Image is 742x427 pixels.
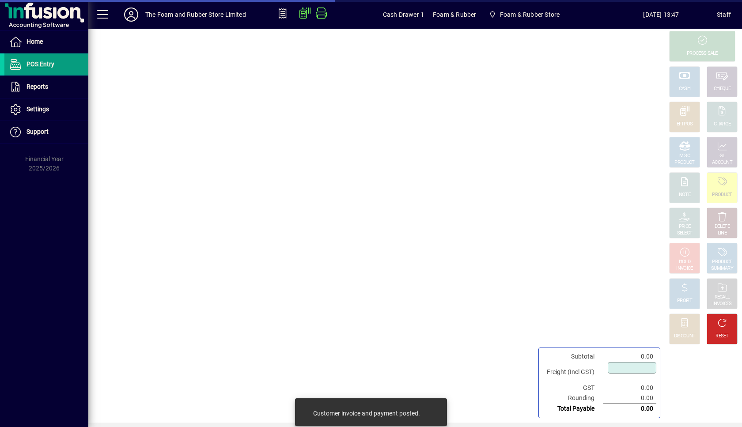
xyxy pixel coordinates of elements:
span: Foam & Rubber [433,8,476,22]
div: PROFIT [677,298,692,304]
span: POS Entry [26,60,54,68]
div: PRODUCT [712,259,732,265]
td: Freight (Incl GST) [542,362,603,383]
td: 0.00 [603,393,656,404]
span: Cash Drawer 1 [383,8,424,22]
div: INVOICE [676,265,693,272]
td: Rounding [542,393,603,404]
div: SELECT [677,230,693,237]
div: DISCOUNT [674,333,695,340]
td: 0.00 [603,351,656,362]
div: PRODUCT [674,159,694,166]
span: Reports [26,83,48,90]
div: PROCESS SALE [687,50,718,57]
td: 0.00 [603,404,656,414]
div: RECALL [715,294,730,301]
div: INVOICES [712,301,731,307]
div: DELETE [715,223,730,230]
div: HOLD [679,259,690,265]
a: Support [4,121,88,143]
div: CHARGE [714,121,731,128]
span: [DATE] 13:47 [606,8,717,22]
div: ACCOUNT [712,159,732,166]
button: Profile [117,7,145,23]
a: Home [4,31,88,53]
a: Reports [4,76,88,98]
div: GL [719,153,725,159]
td: Subtotal [542,351,603,362]
div: MISC [679,153,690,159]
div: CHEQUE [714,86,731,92]
div: CASH [679,86,690,92]
div: The Foam and Rubber Store Limited [145,8,246,22]
div: NOTE [679,192,690,198]
span: Foam & Rubber Store [485,7,563,23]
td: Total Payable [542,404,603,414]
td: GST [542,383,603,393]
div: PRICE [679,223,691,230]
div: SUMMARY [711,265,733,272]
span: Home [26,38,43,45]
div: PRODUCT [712,192,732,198]
div: LINE [718,230,727,237]
a: Settings [4,98,88,121]
span: Foam & Rubber Store [500,8,560,22]
div: EFTPOS [677,121,693,128]
div: Customer invoice and payment posted. [313,409,420,418]
div: Staff [717,8,731,22]
span: Settings [26,106,49,113]
td: 0.00 [603,383,656,393]
div: RESET [715,333,729,340]
span: Support [26,128,49,135]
